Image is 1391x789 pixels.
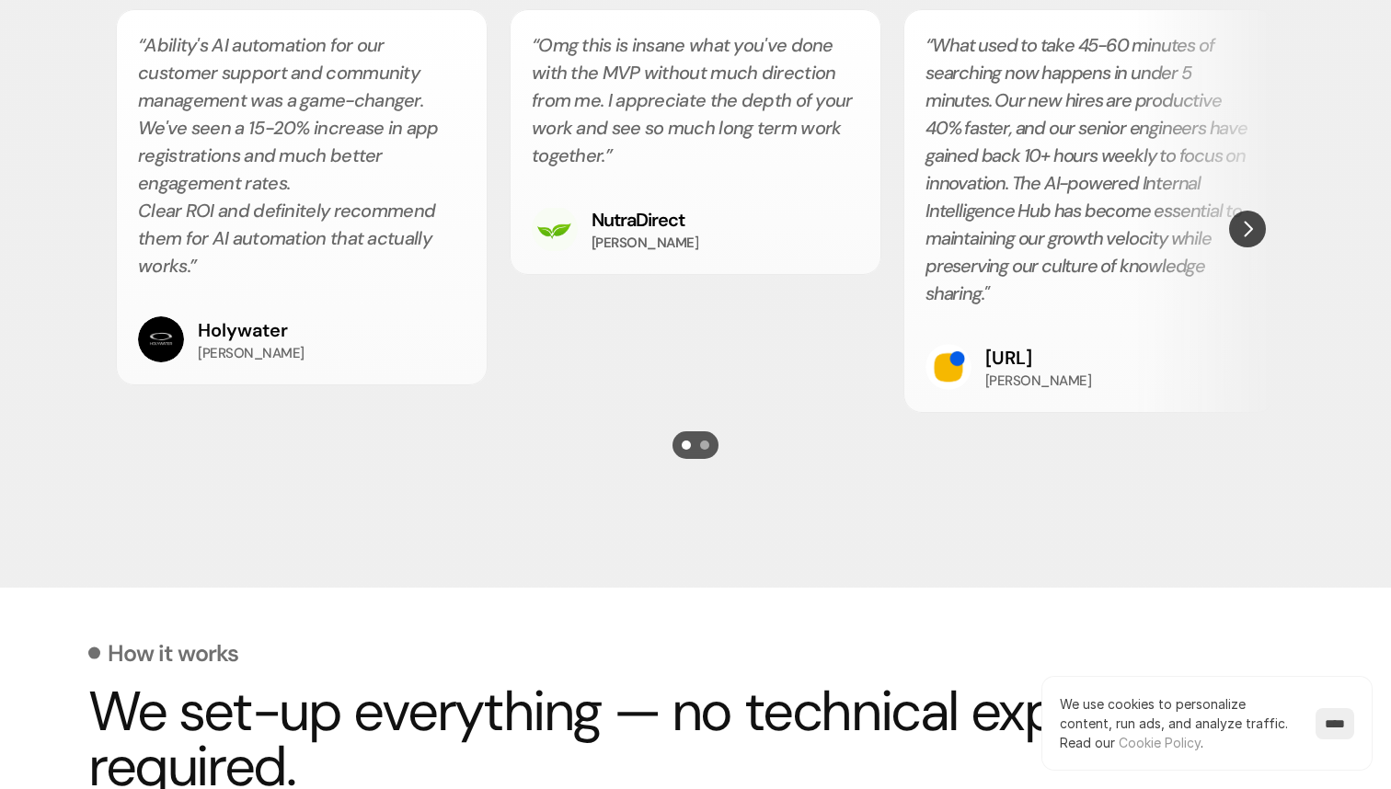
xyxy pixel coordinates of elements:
h3: [PERSON_NAME] [985,372,1092,391]
button: Next [1229,211,1266,247]
li: 2 of 4 [510,9,881,275]
span: Read our . [1060,735,1203,750]
a: Holywater [198,318,288,342]
h2: “Omg this is insane what you've done with the MVP without much direction from me. I appreciate th... [532,31,859,169]
button: Scroll to page 1 [673,431,695,459]
a: [URL] [985,346,1032,370]
a: NutraDirect [592,208,684,232]
h3: [PERSON_NAME] [592,234,699,253]
span: . [188,254,190,278]
h3: [PERSON_NAME] [198,344,305,363]
p: How it works [108,642,238,665]
a: Cookie Policy [1119,735,1201,750]
li: 3 of 4 [903,9,1275,413]
h2: What used to take 45-60 minutes of searching now happens in under 5 minutes. Our new hires are pr... [925,31,1253,307]
p: We use cookies to personalize content, run ads, and analyze traffic. [1060,694,1297,752]
button: Scroll to page 2 [695,431,718,459]
h2: “Ability's AI automation for our customer support and community management was a game-changer. We... [138,31,466,280]
li: 1 of 4 [116,9,488,385]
